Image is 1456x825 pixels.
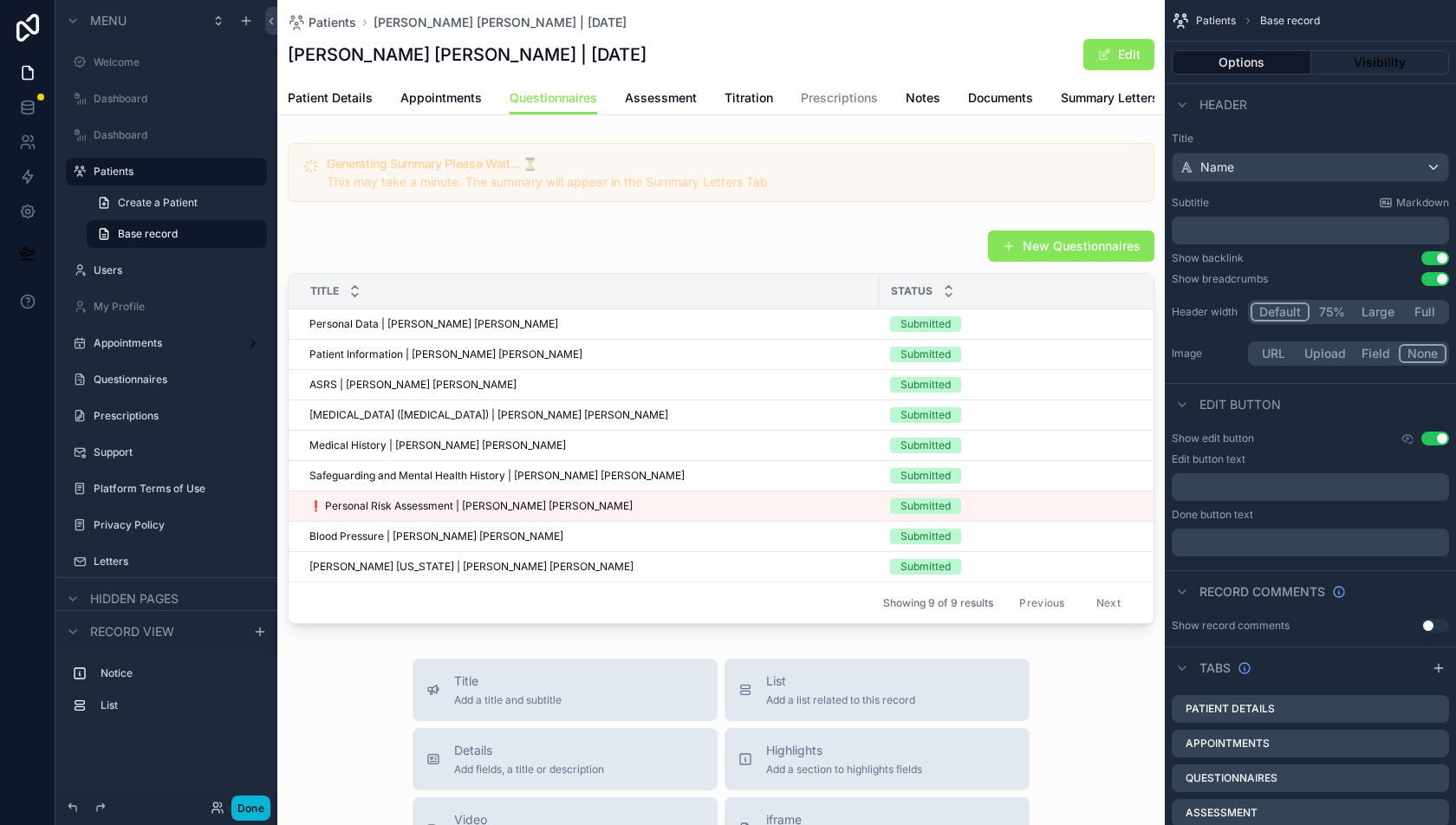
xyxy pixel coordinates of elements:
button: Full [1402,302,1446,322]
button: Edit [1083,39,1154,70]
label: Done button text [1172,508,1253,522]
span: Highlights [766,742,922,759]
a: Base record [87,220,267,248]
span: Hidden pages [90,590,179,607]
button: Large [1354,302,1402,322]
a: My Profile [94,300,263,314]
span: Status [891,284,933,298]
a: Assessment [625,82,697,117]
div: Show breadcrumbs [1172,272,1268,286]
span: Patients [309,14,356,31]
label: Show edit button [1172,432,1254,445]
span: Details [454,742,604,759]
span: Name [1200,159,1234,176]
span: [PERSON_NAME] [PERSON_NAME] | [DATE] [374,14,627,31]
a: Prescriptions [94,409,263,423]
div: scrollable content [1172,473,1449,501]
label: Subtitle [1172,196,1209,210]
button: Options [1172,50,1311,75]
a: Privacy Policy [94,518,263,532]
a: Markdown [1379,196,1449,210]
span: Edit button [1199,396,1281,413]
button: URL [1251,344,1297,363]
button: ListAdd a list related to this record [725,659,1030,721]
span: Record view [90,623,174,640]
span: Tabs [1199,659,1231,677]
span: Base record [118,227,178,241]
button: Field [1354,344,1400,363]
button: Upload [1297,344,1354,363]
span: Add a section to highlights fields [766,763,922,776]
a: Patients [288,14,356,31]
button: None [1399,344,1446,363]
label: Letters [94,555,263,568]
span: Header [1199,96,1247,114]
a: Questionnaires [510,82,597,115]
span: Titration [725,89,773,107]
a: Notes [906,82,940,117]
a: Patient Details [288,82,373,117]
label: Dashboard [94,128,263,142]
label: Platform Terms of Use [94,482,263,496]
label: Welcome [94,55,263,69]
label: List [101,698,260,712]
a: Appointments [400,82,482,117]
span: Base record [1260,14,1320,28]
span: Questionnaires [510,89,597,107]
button: DetailsAdd fields, a title or description [413,728,718,790]
div: Show backlink [1172,251,1244,265]
label: Header width [1172,305,1241,319]
label: Edit button text [1172,452,1245,466]
span: Patients [1196,14,1236,28]
a: Prescriptions [801,82,878,117]
span: Create a Patient [118,196,198,210]
div: scrollable content [1172,217,1449,244]
label: Appointments [1186,737,1270,750]
label: Appointments [94,336,239,350]
span: Markdown [1396,196,1449,210]
label: Users [94,263,263,277]
label: Questionnaires [1186,771,1277,785]
label: Patients [94,165,257,179]
a: Titration [725,82,773,117]
button: TitleAdd a title and subtitle [413,659,718,721]
button: 75% [1310,302,1354,322]
div: Show record comments [1172,619,1290,633]
h1: [PERSON_NAME] [PERSON_NAME] | [DATE] [288,42,647,67]
span: Appointments [400,89,482,107]
span: Add a title and subtitle [454,693,562,707]
label: Title [1172,132,1449,146]
span: List [766,672,915,690]
div: scrollable content [55,652,277,737]
span: Summary Letters [1061,89,1159,107]
label: Support [94,445,263,459]
label: Questionnaires [94,373,263,387]
label: Dashboard [94,92,263,106]
a: Summary Letters [1061,82,1159,117]
div: scrollable content [1172,529,1449,556]
span: Menu [90,12,127,29]
button: HighlightsAdd a section to highlights fields [725,728,1030,790]
label: Patient Details [1186,702,1275,716]
span: Notes [906,89,940,107]
span: Title [310,284,339,298]
a: Documents [968,82,1033,117]
span: Documents [968,89,1033,107]
a: Create a Patient [87,189,267,217]
span: Prescriptions [801,89,878,107]
label: Image [1172,347,1241,361]
span: Title [454,672,562,690]
span: Patient Details [288,89,373,107]
button: Name [1172,153,1449,182]
label: Notice [101,666,260,680]
button: Default [1251,302,1310,322]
